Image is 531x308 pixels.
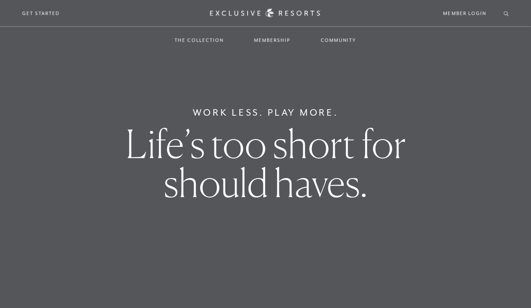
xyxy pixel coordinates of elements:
h1: Life’s too short for should haves. [93,124,438,202]
a: Community [312,28,365,53]
a: Get Started [22,10,60,17]
h6: Work Less. Play More. [193,106,339,120]
a: Member Login [443,10,486,17]
a: The Collection [166,28,232,53]
a: Membership [245,28,299,53]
